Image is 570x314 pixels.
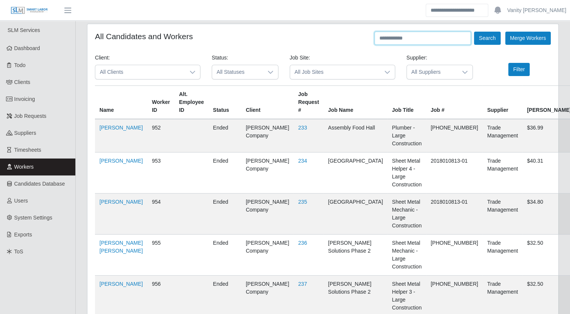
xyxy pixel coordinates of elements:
td: Trade Management [483,152,523,194]
td: [PERSON_NAME] Solutions Phase 2 [324,235,388,276]
h4: All Candidates and Workers [95,32,193,41]
td: Trade Management [483,119,523,152]
span: Candidates Database [14,181,65,187]
th: Status [208,86,241,119]
span: All Clients [95,65,185,79]
a: [PERSON_NAME] [PERSON_NAME] [99,240,143,254]
td: [PERSON_NAME] Company [241,152,293,194]
th: Name [95,86,147,119]
span: Todo [14,62,26,68]
span: Job Requests [14,113,47,119]
td: ended [208,119,241,152]
td: 955 [147,235,174,276]
a: 235 [298,199,307,205]
button: Merge Workers [505,32,551,45]
td: [GEOGRAPHIC_DATA] [324,194,388,235]
span: All Suppliers [407,65,458,79]
span: Workers [14,164,34,170]
label: Client: [95,54,110,62]
td: Sheet Metal Mechanic - Large Construction [387,235,426,276]
a: 236 [298,240,307,246]
span: Exports [14,232,32,238]
a: [PERSON_NAME] [99,125,143,131]
td: Assembly Food Hall [324,119,388,152]
td: 952 [147,119,174,152]
label: Status: [212,54,228,62]
td: [PERSON_NAME] Company [241,194,293,235]
td: ended [208,194,241,235]
th: Job # [426,86,483,119]
span: All Statuses [212,65,263,79]
span: All Job Sites [290,65,380,79]
a: 234 [298,158,307,164]
td: 2018010813-01 [426,152,483,194]
a: [PERSON_NAME] [99,158,143,164]
span: Suppliers [14,130,36,136]
span: ToS [14,248,23,255]
button: Search [474,32,500,45]
th: Job Name [324,86,388,119]
a: Vanity [PERSON_NAME] [507,6,566,14]
td: Trade Management [483,235,523,276]
span: Timesheets [14,147,41,153]
span: Dashboard [14,45,40,51]
td: 954 [147,194,174,235]
td: Plumber - Large Construction [387,119,426,152]
th: Supplier [483,86,523,119]
th: Job Title [387,86,426,119]
label: Job Site: [290,54,310,62]
td: 953 [147,152,174,194]
td: [PHONE_NUMBER] [426,119,483,152]
a: [PERSON_NAME] [99,281,143,287]
a: 233 [298,125,307,131]
a: 237 [298,281,307,287]
td: [PHONE_NUMBER] [426,235,483,276]
span: System Settings [14,215,52,221]
td: [PERSON_NAME] Company [241,119,293,152]
td: 2018010813-01 [426,194,483,235]
td: ended [208,235,241,276]
td: [GEOGRAPHIC_DATA] [324,152,388,194]
label: Supplier: [406,54,427,62]
td: Trade Management [483,194,523,235]
th: Alt. Employee ID [174,86,208,119]
td: Sheet Metal Mechanic - Large Construction [387,194,426,235]
td: [PERSON_NAME] Company [241,235,293,276]
img: SLM Logo [11,6,48,15]
button: Filter [508,63,530,76]
input: Search [426,4,488,17]
th: Client [241,86,293,119]
a: [PERSON_NAME] [99,199,143,205]
span: Invoicing [14,96,35,102]
span: SLM Services [8,27,40,33]
th: Job Request # [293,86,323,119]
span: Clients [14,79,31,85]
td: ended [208,152,241,194]
td: Sheet Metal Helper 4 - Large Construction [387,152,426,194]
span: Users [14,198,28,204]
th: Worker ID [147,86,174,119]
